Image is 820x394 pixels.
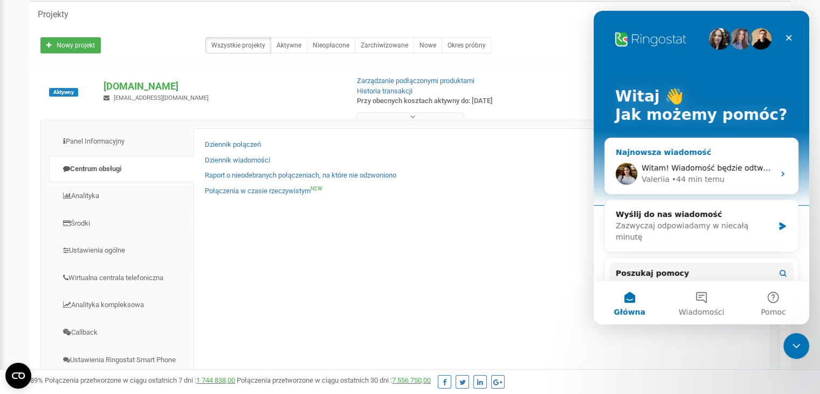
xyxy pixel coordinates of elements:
a: Dziennik połączeń [205,140,261,150]
a: Zarchiwizowane [355,37,414,53]
a: Centrum obsługi [49,156,194,182]
a: Raport o nieodebranych połączeniach, na które nie odzwoniono [205,171,396,181]
h5: Projekty [38,10,68,19]
a: Ustawienia ogólne [49,237,194,264]
a: Wirtualna centrala telefoniczna [49,265,194,291]
sup: NEW [311,186,322,192]
a: Dziennik wiadomości [205,155,270,166]
a: 1 744 838,00 [196,376,235,384]
a: Historia transakcji [357,87,412,95]
a: Aktywne [271,37,307,53]
a: Środki [49,210,194,237]
button: Open CMP widget [5,363,31,389]
span: [EMAIL_ADDRESS][DOMAIN_NAME] [114,94,209,101]
span: Aktywny [49,88,78,97]
p: Przy obecnych kosztach aktywny do: [DATE] [357,96,529,106]
p: [DOMAIN_NAME] [104,79,339,93]
a: Analityka kompleksowa [49,292,194,318]
a: Nowe [414,37,442,53]
a: 7 556 750,00 [392,376,431,384]
iframe: Intercom live chat [783,333,809,359]
a: Okres próbny [442,37,492,53]
a: Nieopłacone [307,37,355,53]
a: Callback [49,320,194,346]
a: Zarządzanie podłączonymi produktami [357,77,474,85]
a: Połączenia w czasie rzeczywistymNEW [205,186,322,196]
iframe: Intercom live chat [594,11,809,324]
a: Wszystkie projekty [205,37,271,53]
a: Nowy projekt [40,37,101,53]
a: Ustawienia Ringostat Smart Phone [49,347,194,373]
a: Analityka [49,183,194,209]
span: Połączenia przetworzone w ciągu ostatnich 30 dni : [237,376,431,384]
span: Połączenia przetworzone w ciągu ostatnich 7 dni : [45,376,235,384]
a: Panel Informacyjny [49,128,194,155]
